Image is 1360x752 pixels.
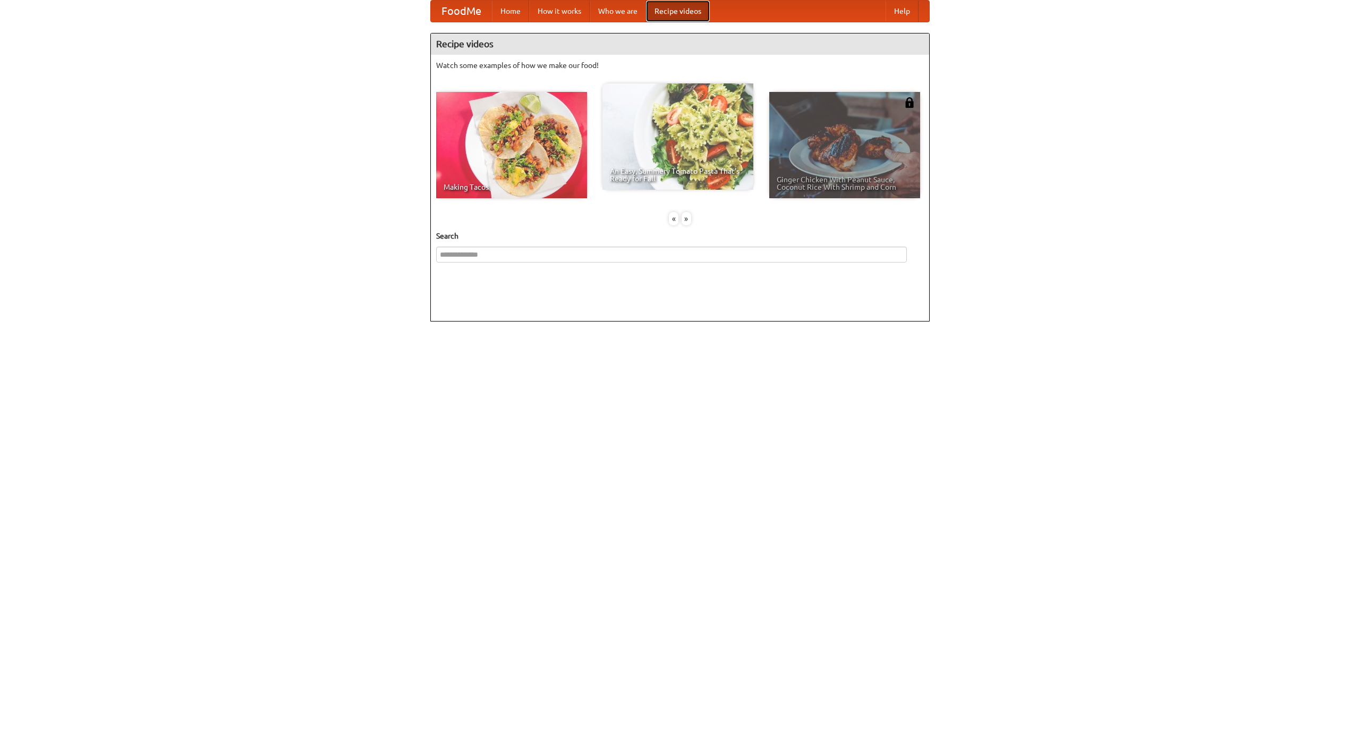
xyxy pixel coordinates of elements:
a: Making Tacos [436,92,587,198]
a: Who we are [590,1,646,22]
span: An Easy, Summery Tomato Pasta That's Ready for Fall [610,167,746,182]
div: » [682,212,691,225]
a: Help [886,1,919,22]
a: An Easy, Summery Tomato Pasta That's Ready for Fall [602,83,753,190]
span: Making Tacos [444,183,580,191]
img: 483408.png [904,97,915,108]
p: Watch some examples of how we make our food! [436,60,924,71]
a: How it works [529,1,590,22]
h4: Recipe videos [431,33,929,55]
div: « [669,212,678,225]
h5: Search [436,231,924,241]
a: Recipe videos [646,1,710,22]
a: Home [492,1,529,22]
a: FoodMe [431,1,492,22]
